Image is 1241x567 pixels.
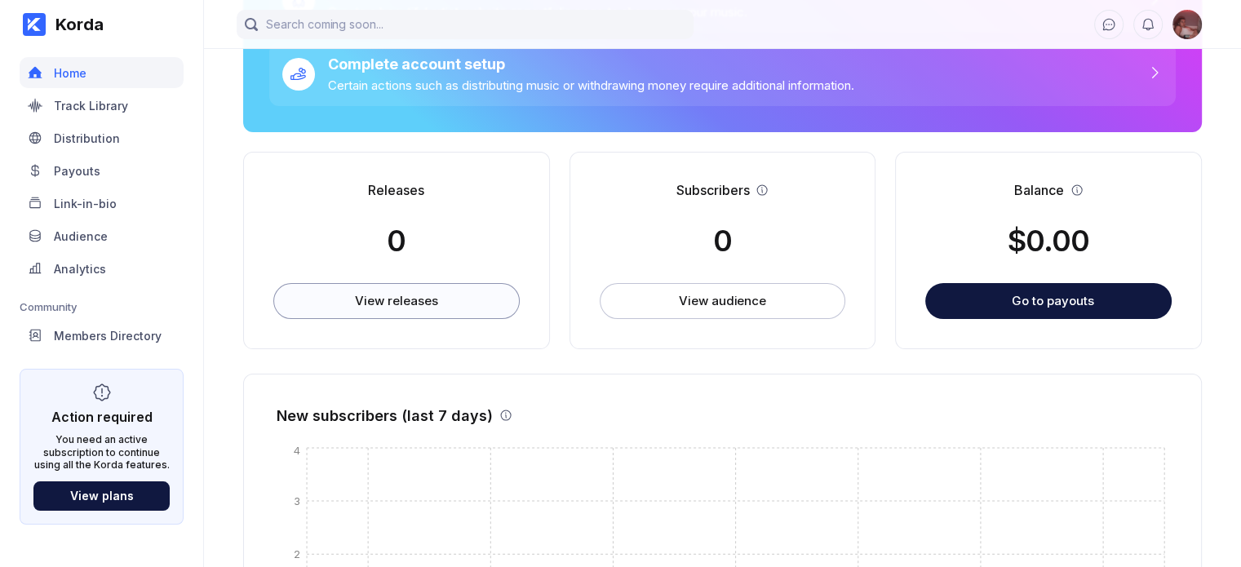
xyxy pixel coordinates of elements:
div: $ 0.00 [1008,223,1089,259]
div: You need an active subscription to continue using all the Korda features. [33,433,170,472]
div: Subscribers [676,182,749,198]
div: Gurl [1172,10,1202,39]
a: Payouts [20,155,184,188]
div: Track Library [54,99,128,113]
div: Action required [51,409,153,425]
div: Go to payouts [1012,293,1094,308]
div: Payouts [54,164,100,178]
div: New subscribers (last 7 days) [277,407,493,424]
div: 0 [713,223,732,259]
div: View plans [70,489,134,503]
tspan: 2 [294,547,300,560]
a: Track Library [20,90,184,122]
div: Community [20,300,184,313]
a: Complete account setupCertain actions such as distributing music or withdrawing money require add... [269,42,1176,106]
button: View releases [273,283,520,319]
tspan: 3 [294,494,300,507]
a: Home [20,57,184,90]
div: Korda [46,15,104,34]
a: Distribution [20,122,184,155]
div: Members Directory [54,329,162,343]
a: Audience [20,220,184,253]
div: Analytics [54,262,106,276]
a: Link-in-bio [20,188,184,220]
a: Members Directory [20,320,184,352]
input: Search coming soon... [237,10,694,39]
img: ab67616d0000b27325662d15abd588162d879b1e [1172,10,1202,39]
div: View releases [355,293,437,309]
div: Link-in-bio [54,197,117,210]
div: Releases [368,182,424,198]
a: Analytics [20,253,184,286]
div: Distribution [54,131,120,145]
div: Complete account setup [328,55,854,73]
button: Go to payouts [925,283,1172,319]
tspan: 4 [294,443,300,456]
div: View audience [679,293,766,309]
div: 0 [387,223,406,259]
div: Audience [54,229,108,243]
div: Home [54,66,86,80]
div: Balance [1014,182,1064,198]
button: View plans [33,481,170,511]
div: Certain actions such as distributing music or withdrawing money require additional information. [328,78,854,93]
button: View audience [600,283,846,319]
